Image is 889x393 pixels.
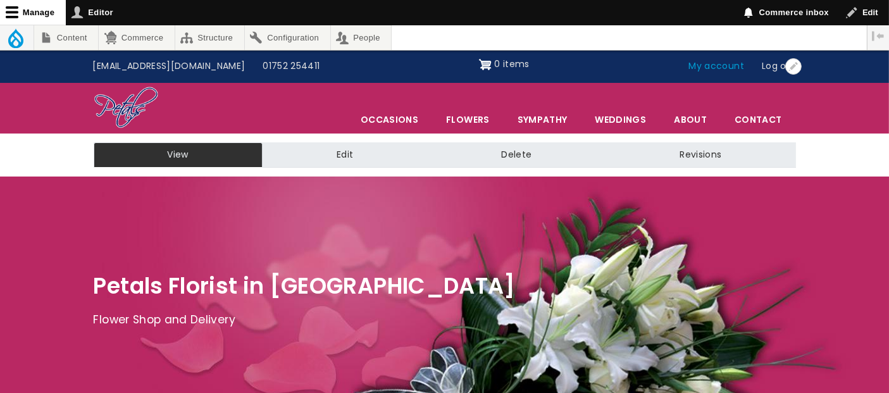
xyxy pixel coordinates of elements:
a: Revisions [606,142,795,168]
span: Petals Florist in [GEOGRAPHIC_DATA] [94,270,516,301]
a: Delete [427,142,606,168]
a: Commerce [99,25,174,50]
a: [EMAIL_ADDRESS][DOMAIN_NAME] [84,54,254,78]
a: People [331,25,392,50]
a: Sympathy [504,106,581,133]
span: Weddings [581,106,659,133]
a: Contact [721,106,795,133]
a: About [661,106,720,133]
a: Log out [753,54,805,78]
a: Flowers [433,106,502,133]
span: Occasions [347,106,432,133]
a: Shopping cart 0 items [479,54,530,75]
button: Vertical orientation [867,25,889,47]
a: Content [34,25,98,50]
img: Home [94,86,159,130]
a: Structure [175,25,244,50]
span: 0 items [494,58,529,70]
img: Shopping cart [479,54,492,75]
a: My account [680,54,754,78]
button: Open User account menu configuration options [785,58,802,75]
a: Configuration [245,25,330,50]
a: 01752 254411 [254,54,328,78]
a: View [94,142,263,168]
p: Flower Shop and Delivery [94,311,796,330]
nav: Tabs [84,142,805,168]
a: Edit [263,142,427,168]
